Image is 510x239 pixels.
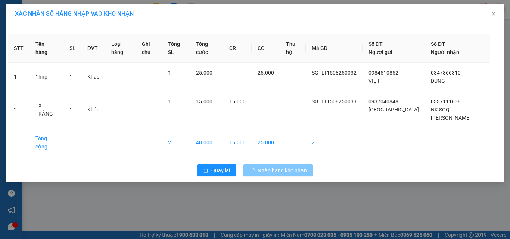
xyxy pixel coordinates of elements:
td: 25.000 [252,128,280,157]
td: 1hnp [29,63,63,91]
th: SL [63,34,81,63]
span: Số ĐT [368,41,383,47]
button: Nhập hàng kho nhận [243,164,313,176]
td: Khác [81,63,105,91]
span: 1 [69,107,72,113]
th: CC [252,34,280,63]
span: 0984510852 [368,70,398,76]
span: Nhập hàng kho nhận [258,166,307,174]
span: 0347866310 [431,70,461,76]
span: 0937040848 [368,98,398,104]
span: 0337111638 [431,98,461,104]
td: 2 [162,128,190,157]
span: Người nhận [431,49,459,55]
span: 1 [168,98,171,104]
th: CR [223,34,252,63]
td: 40.000 [190,128,224,157]
th: Tổng cước [190,34,224,63]
span: loading [249,168,258,173]
button: rollbackQuay lại [197,164,236,176]
td: 1 [8,63,29,91]
span: Người gửi [368,49,392,55]
th: STT [8,34,29,63]
th: Tổng SL [162,34,190,63]
span: 15.000 [229,98,246,104]
td: 2 [306,128,363,157]
th: Thu hộ [280,34,306,63]
span: [GEOGRAPHIC_DATA] [368,107,419,113]
td: 15.000 [223,128,252,157]
span: Số ĐT [431,41,445,47]
span: close [491,11,497,17]
td: Tổng cộng [29,128,63,157]
span: 25.000 [196,70,212,76]
span: Quay lại [211,166,230,174]
button: Close [483,4,504,25]
span: 1 [168,70,171,76]
span: SGTLT1508250033 [312,98,357,104]
th: Loại hàng [105,34,136,63]
span: 25.000 [258,70,274,76]
td: 2 [8,91,29,128]
td: 1X TRẮNG [29,91,63,128]
span: 15.000 [196,98,212,104]
span: 1 [69,74,72,80]
span: SGTLT1508250032 [312,70,357,76]
th: Mã GD [306,34,363,63]
th: Tên hàng [29,34,63,63]
td: Khác [81,91,105,128]
span: XÁC NHẬN SỐ HÀNG NHẬP VÀO KHO NHẬN [15,10,134,17]
span: NK SGQT [PERSON_NAME] [431,107,471,121]
span: DUNG [431,78,445,84]
th: ĐVT [81,34,105,63]
span: rollback [203,168,208,174]
span: VIỆT [368,78,380,84]
th: Ghi chú [136,34,162,63]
